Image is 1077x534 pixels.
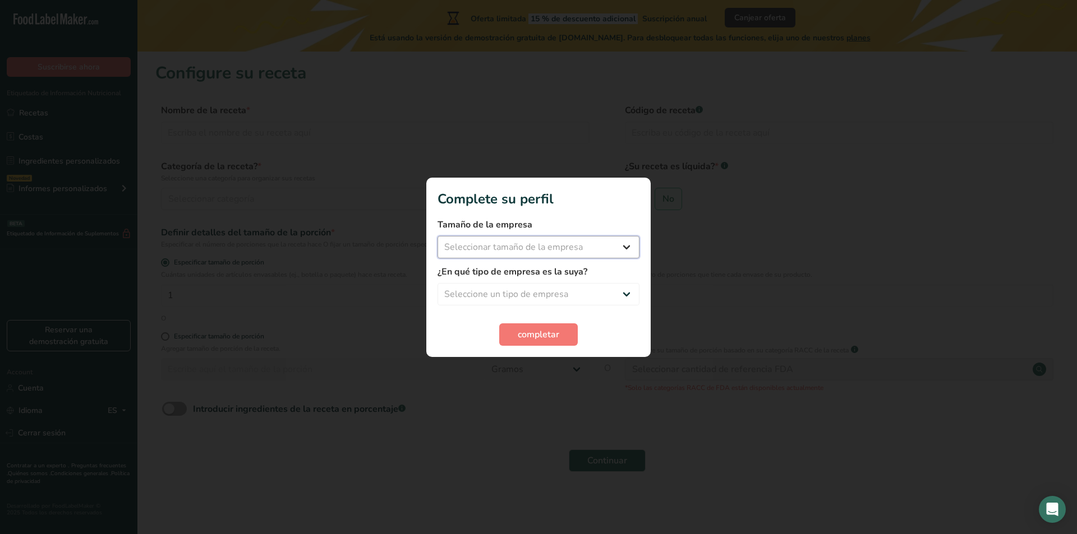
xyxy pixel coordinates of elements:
span: completar [518,328,559,341]
label: Tamaño de la empresa [438,218,639,231]
button: completar [499,323,578,346]
div: Open Intercom Messenger [1039,496,1066,523]
label: ¿En qué tipo de empresa es la suya? [438,265,639,278]
h1: Complete su perfil [438,189,639,209]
